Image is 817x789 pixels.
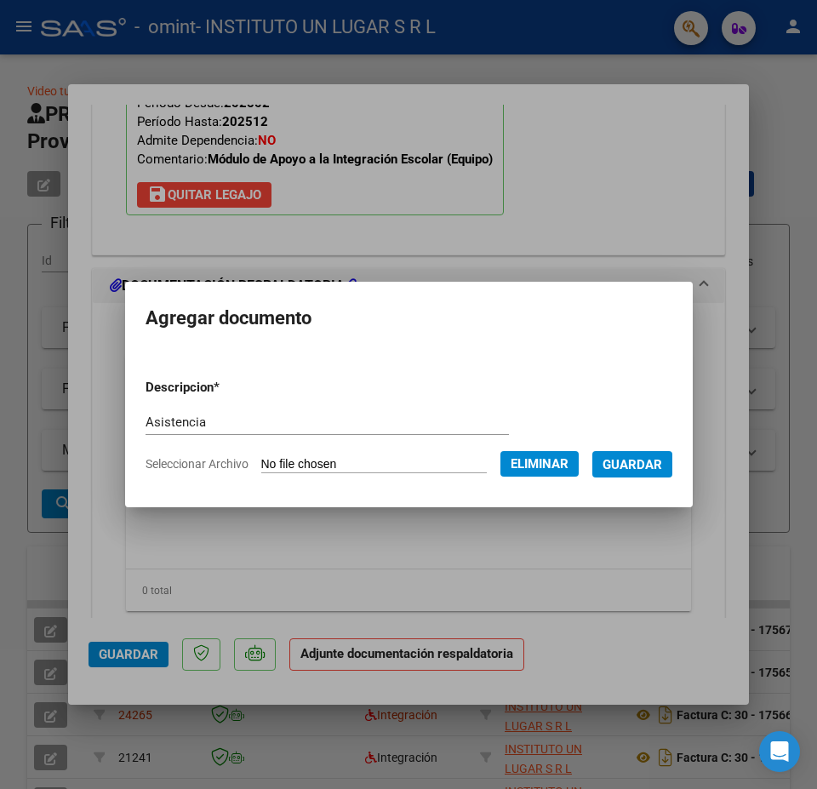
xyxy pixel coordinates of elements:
[759,731,800,772] div: Open Intercom Messenger
[511,456,568,472] span: Eliminar
[592,451,672,477] button: Guardar
[146,457,249,471] span: Seleccionar Archivo
[603,457,662,472] span: Guardar
[500,451,579,477] button: Eliminar
[146,378,304,397] p: Descripcion
[146,302,672,334] h2: Agregar documento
